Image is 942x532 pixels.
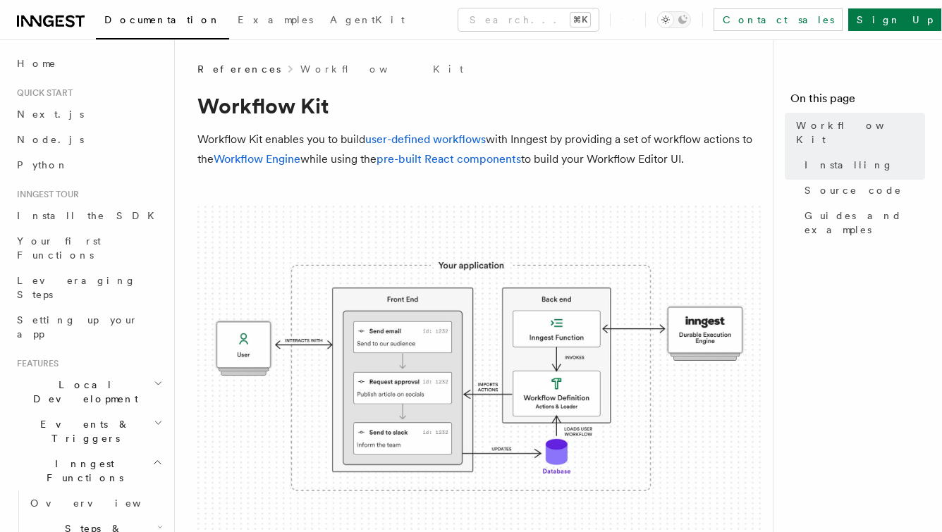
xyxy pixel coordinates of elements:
span: Examples [238,14,313,25]
span: Events & Triggers [11,417,154,445]
a: Node.js [11,127,166,152]
kbd: ⌘K [570,13,590,27]
span: Installing [805,158,893,172]
a: Overview [25,490,166,516]
span: Local Development [11,378,154,406]
a: Install the SDK [11,203,166,228]
span: Install the SDK [17,210,163,221]
button: Events & Triggers [11,412,166,451]
button: Local Development [11,372,166,412]
a: Contact sales [714,8,843,31]
h4: On this page [790,90,925,113]
a: Workflow Engine [214,152,300,166]
span: Inngest Functions [11,457,152,485]
p: Workflow Kit enables you to build with Inngest by providing a set of workflow actions to the whil... [197,130,761,169]
span: Home [17,56,56,70]
a: Your first Functions [11,228,166,268]
a: Installing [799,152,925,178]
span: Overview [30,497,176,509]
button: Inngest Functions [11,451,166,490]
span: Setting up your app [17,314,138,340]
span: Inngest tour [11,189,79,200]
a: Sign Up [848,8,941,31]
a: Workflow Kit [300,62,463,76]
button: Toggle dark mode [657,11,691,28]
span: References [197,62,281,76]
a: Workflow Kit [790,113,925,152]
span: Features [11,358,59,369]
a: pre-built React components [377,152,521,166]
a: Setting up your app [11,307,166,347]
a: Documentation [96,4,229,39]
span: Leveraging Steps [17,275,136,300]
span: Next.js [17,109,84,120]
a: AgentKit [322,4,413,38]
span: Python [17,159,68,171]
span: AgentKit [330,14,405,25]
a: Python [11,152,166,178]
a: Leveraging Steps [11,268,166,307]
a: Home [11,51,166,76]
button: Search...⌘K [458,8,599,31]
span: Your first Functions [17,235,101,261]
a: Guides and examples [799,203,925,242]
a: Examples [229,4,322,38]
span: Quick start [11,87,73,99]
a: Source code [799,178,925,203]
span: Node.js [17,134,84,145]
a: user-defined workflows [365,132,486,146]
h1: Workflow Kit [197,93,761,118]
span: Guides and examples [805,209,925,237]
span: Workflow Kit [796,118,925,147]
span: Documentation [104,14,221,25]
span: Source code [805,183,902,197]
a: Next.js [11,101,166,127]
